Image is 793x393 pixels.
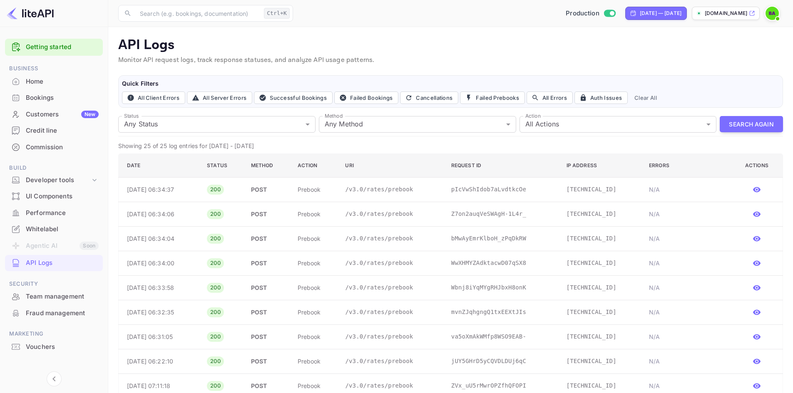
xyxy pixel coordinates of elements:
p: POST [251,308,284,316]
p: POST [251,357,284,366]
div: Ctrl+K [264,8,290,19]
p: N/A [649,234,726,243]
img: LiteAPI logo [7,7,54,20]
p: /v3.0/rates/prebook [345,381,438,390]
div: Vouchers [26,342,99,352]
div: Home [5,74,103,90]
button: Cancellations [400,91,458,104]
p: va5oXmAkWMfp8WSO9EAB- [451,332,553,341]
p: [TECHNICAL_ID] [567,308,636,316]
div: Switch to Sandbox mode [562,9,619,18]
span: 200 [207,210,224,218]
div: New [81,111,99,118]
p: WwXHMYZAdktacwD07qSX8 [451,259,553,267]
div: Fraud management [5,305,103,321]
span: 200 [207,185,224,194]
div: Developer tools [5,173,103,188]
div: Home [26,77,99,87]
div: Any Method [319,116,516,133]
p: [DATE] 06:31:05 [127,332,194,341]
button: All Client Errors [122,91,185,104]
p: [DATE] 06:34:04 [127,234,194,243]
div: Credit line [5,123,103,139]
a: Team management [5,289,103,304]
p: prebook [298,357,332,366]
button: Auth Issues [574,91,628,104]
p: [DATE] 06:34:37 [127,185,194,194]
span: 200 [207,259,224,267]
span: 200 [207,235,224,243]
div: Commission [5,139,103,156]
p: [DATE] 06:34:00 [127,259,194,267]
p: POST [251,332,284,341]
p: prebook [298,283,332,292]
div: All Actions [520,116,717,133]
div: Credit line [26,126,99,136]
div: API Logs [26,258,99,268]
p: prebook [298,332,332,341]
p: /v3.0/rates/prebook [345,185,438,194]
a: Bookings [5,90,103,105]
th: URI [338,153,444,177]
p: [DATE] 06:22:10 [127,357,194,366]
p: prebook [298,259,332,267]
a: Commission [5,139,103,155]
div: Team management [5,289,103,305]
p: /v3.0/rates/prebook [345,357,438,366]
p: [TECHNICAL_ID] [567,283,636,292]
p: [TECHNICAL_ID] [567,234,636,243]
p: N/A [649,283,726,292]
p: [TECHNICAL_ID] [567,332,636,341]
span: Production [566,9,599,18]
p: pIcVwShIdob7aLvdtkcOe [451,185,553,194]
a: API Logs [5,255,103,270]
h6: Quick Filters [122,79,779,88]
p: prebook [298,210,332,218]
a: Credit line [5,123,103,138]
p: N/A [649,210,726,218]
div: Customers [26,110,99,119]
button: Search Again [720,116,783,132]
a: Vouchers [5,339,103,354]
button: All Errors [527,91,573,104]
p: [DATE] 06:34:06 [127,210,194,218]
p: /v3.0/rates/prebook [345,234,438,243]
th: Action [291,153,339,177]
button: All Server Errors [187,91,252,104]
p: /v3.0/rates/prebook [345,332,438,341]
p: prebook [298,185,332,194]
span: Build [5,163,103,173]
div: CustomersNew [5,106,103,123]
span: 200 [207,333,224,341]
th: Actions [733,153,783,177]
span: 200 [207,284,224,292]
span: Security [5,279,103,289]
a: UI Components [5,188,103,204]
span: 200 [207,308,224,316]
div: Bookings [5,90,103,106]
p: [TECHNICAL_ID] [567,210,636,218]
p: POST [251,259,284,267]
p: Monitor API request logs, track response statuses, and analyze API usage patterns. [118,55,783,65]
a: Performance [5,205,103,220]
p: Z7on2auqVeSWAgH-1L4r_ [451,210,553,218]
p: POST [251,185,284,194]
img: BitBook Admin [766,7,779,20]
p: POST [251,234,284,243]
th: IP Address [560,153,642,177]
a: CustomersNew [5,106,103,122]
div: Team management [26,292,99,302]
p: [DATE] 07:11:18 [127,381,194,390]
a: Whitelabel [5,221,103,237]
p: POST [251,210,284,218]
label: Method [325,112,343,119]
p: [DOMAIN_NAME] [705,10,747,17]
p: /v3.0/rates/prebook [345,259,438,267]
a: Getting started [26,42,99,52]
p: [DATE] 06:32:35 [127,308,194,316]
div: Getting started [5,39,103,56]
button: Clear All [631,91,660,104]
p: [DATE] 06:33:58 [127,283,194,292]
